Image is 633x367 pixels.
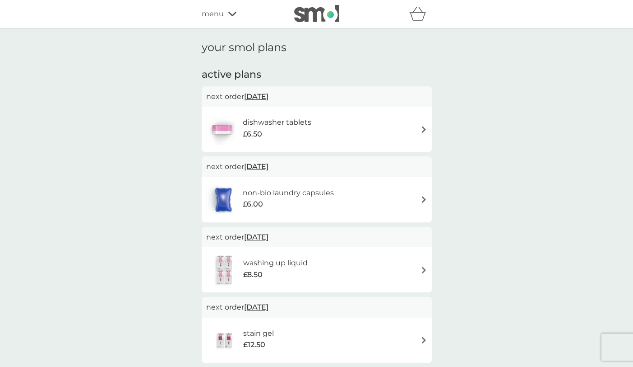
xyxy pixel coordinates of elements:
[420,126,427,133] img: arrow right
[206,254,243,286] img: washing up liquid
[420,267,427,273] img: arrow right
[206,301,427,313] p: next order
[420,196,427,203] img: arrow right
[202,41,432,54] h1: your smol plans
[202,68,432,82] h2: active plans
[206,91,427,103] p: next order
[202,8,224,20] span: menu
[243,128,262,140] span: £6.50
[243,198,263,210] span: £6.00
[206,325,243,356] img: stain gel
[244,88,268,105] span: [DATE]
[206,113,238,145] img: dishwasher tablets
[243,339,265,351] span: £12.50
[243,257,308,269] h6: washing up liquid
[420,337,427,343] img: arrow right
[243,117,311,128] h6: dishwasher tablets
[243,187,334,199] h6: non-bio laundry capsules
[409,5,432,23] div: basket
[244,298,268,316] span: [DATE]
[244,228,268,246] span: [DATE]
[294,5,339,22] img: smol
[206,184,240,216] img: non-bio laundry capsules
[206,231,427,243] p: next order
[243,269,263,281] span: £8.50
[206,161,427,173] p: next order
[243,328,274,339] h6: stain gel
[244,158,268,175] span: [DATE]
